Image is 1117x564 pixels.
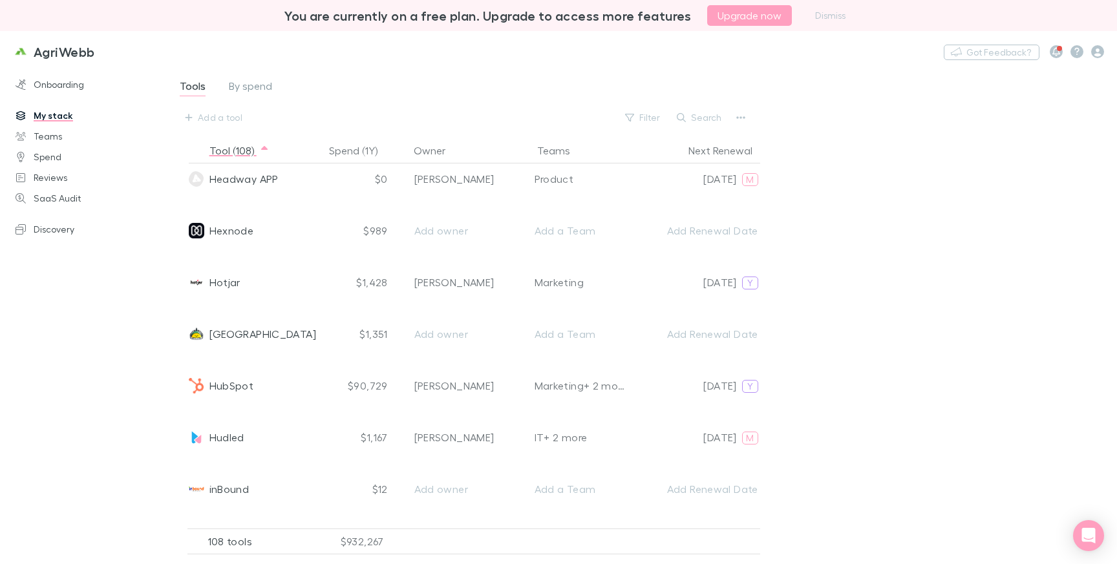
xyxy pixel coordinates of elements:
[406,272,515,293] button: [PERSON_NAME]
[178,107,250,128] button: Add a tool
[671,272,767,293] button: [DATE]Y
[189,171,204,187] img: Headway APP's Logo
[414,430,495,445] div: [PERSON_NAME]
[414,171,495,187] div: [PERSON_NAME]
[535,430,588,445] div: IT + 2 more
[414,378,495,393] div: [PERSON_NAME]
[688,138,768,163] button: Next Renewal
[406,169,515,189] button: [PERSON_NAME]
[284,8,692,23] h3: You are currently on a free plan. Upgrade to access more features
[189,275,204,290] img: Hotjar's Logo
[189,378,204,393] img: HubSpot's Logo
[747,381,753,392] span: Y
[324,308,396,360] div: $1,351
[229,79,272,96] span: By spend
[34,44,95,59] h3: AgriWebb
[406,479,515,499] button: Add owner
[3,167,163,188] a: Reviews
[535,481,596,497] div: Add a Team
[707,5,792,26] button: Upgrade now
[13,44,28,59] img: AgriWebb's Logo
[5,36,103,67] a: AgriWebb
[189,223,204,238] img: Hexnode UEM's Logo
[535,223,596,238] div: Add a Team
[619,110,668,125] button: Filter
[807,8,853,23] button: Dismiss
[406,324,515,344] button: Add owner
[329,138,393,163] button: Spend (1Y)
[1073,520,1104,551] div: Open Intercom Messenger
[414,138,461,163] button: Owner
[209,463,250,515] span: inBound
[187,528,317,554] div: 108 tools
[535,275,584,290] div: Marketing
[526,375,635,396] button: Marketing+ 2 more
[703,275,736,290] p: [DATE]
[414,481,507,497] div: Add owner
[3,126,163,147] a: Teams
[703,430,736,445] p: [DATE]
[324,205,396,256] div: $989
[324,463,396,515] div: $12
[209,153,279,205] span: Headway APP
[526,220,635,241] button: Add a Team
[324,412,396,463] div: $1,167
[535,171,574,187] div: Product
[535,378,627,393] div: Marketing + 2 more
[406,375,515,396] button: [PERSON_NAME]
[746,432,754,444] span: M
[535,326,596,342] div: Add a Team
[671,375,767,396] button: [DATE]Y
[3,219,163,240] a: Discovery
[414,223,507,238] div: Add owner
[414,275,495,290] div: [PERSON_NAME]
[209,360,254,412] span: HubSpot
[659,479,767,499] button: Add Renewal Date
[414,326,507,342] div: Add owner
[209,256,240,308] span: Hotjar
[526,272,635,293] button: Marketing
[671,169,767,189] button: [DATE]M
[3,105,163,126] a: My stack
[209,412,244,463] span: Hudled
[526,324,635,344] button: Add a Team
[746,174,754,185] span: M
[324,153,396,205] div: $0
[670,110,729,125] button: Search
[526,427,635,448] button: IT+ 2 more
[703,378,736,393] p: [DATE]
[189,326,204,342] img: Houston's Logo
[189,430,204,445] img: Hudled's Logo
[189,481,204,497] img: inBound's Logo
[526,479,635,499] button: Add a Team
[324,360,396,412] div: $90,729
[324,256,396,308] div: $1,428
[209,205,254,256] span: Hexnode
[659,324,767,344] button: Add Renewal Date
[944,45,1039,60] button: Got Feedback?
[317,528,407,554] div: $932,267
[526,169,635,189] button: Product
[406,427,515,448] button: [PERSON_NAME]
[3,74,163,95] a: Onboarding
[3,147,163,167] a: Spend
[209,138,270,163] button: Tool (108)
[671,427,767,448] button: [DATE]M
[198,110,242,125] div: Add a tool
[659,220,767,241] button: Add Renewal Date
[3,188,163,209] a: SaaS Audit
[406,220,515,241] button: Add owner
[747,277,753,289] span: Y
[537,138,586,163] button: Teams
[703,171,736,187] p: [DATE]
[180,79,206,96] span: Tools
[209,308,316,360] span: [GEOGRAPHIC_DATA]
